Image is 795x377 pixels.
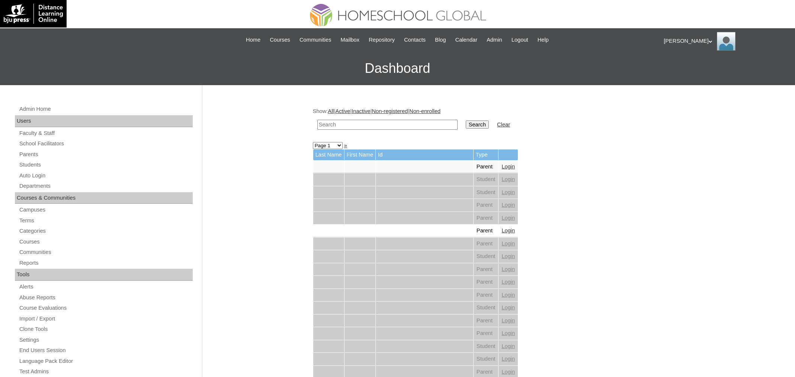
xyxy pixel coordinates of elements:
[15,269,193,281] div: Tools
[501,215,515,221] a: Login
[501,343,515,349] a: Login
[317,120,458,130] input: Search
[19,160,193,170] a: Students
[431,36,449,44] a: Blog
[474,289,499,302] td: Parent
[474,250,499,263] td: Student
[501,266,515,272] a: Login
[4,4,63,24] img: logo-white.png
[474,225,499,237] td: Parent
[664,32,788,51] div: [PERSON_NAME]
[501,292,515,298] a: Login
[474,353,499,365] td: Student
[19,367,193,376] a: Test Admins
[474,340,499,353] td: Student
[435,36,446,44] span: Blog
[474,327,499,340] td: Parent
[501,202,515,208] a: Login
[313,107,681,134] div: Show: | | | |
[508,36,532,44] a: Logout
[501,176,515,182] a: Login
[246,36,260,44] span: Home
[409,108,440,114] a: Non-enrolled
[4,52,791,85] h3: Dashboard
[501,253,515,259] a: Login
[474,315,499,327] td: Parent
[501,369,515,375] a: Login
[474,199,499,212] td: Parent
[328,108,334,114] a: All
[474,186,499,199] td: Student
[455,36,477,44] span: Calendar
[19,104,193,114] a: Admin Home
[474,173,499,186] td: Student
[497,122,510,128] a: Clear
[538,36,549,44] span: Help
[19,171,193,180] a: Auto Login
[474,161,499,173] td: Parent
[474,149,499,160] td: Type
[19,282,193,291] a: Alerts
[501,279,515,285] a: Login
[344,149,376,160] td: First Name
[19,237,193,246] a: Courses
[400,36,429,44] a: Contacts
[352,108,371,114] a: Inactive
[19,335,193,345] a: Settings
[19,346,193,355] a: End Users Session
[501,356,515,362] a: Login
[19,150,193,159] a: Parents
[376,149,473,160] td: Id
[501,189,515,195] a: Login
[452,36,481,44] a: Calendar
[270,36,290,44] span: Courses
[296,36,335,44] a: Communities
[299,36,331,44] span: Communities
[466,120,489,129] input: Search
[501,304,515,310] a: Login
[19,139,193,148] a: School Facilitators
[19,205,193,215] a: Campuses
[369,36,395,44] span: Repository
[501,318,515,323] a: Login
[313,149,344,160] td: Last Name
[404,36,426,44] span: Contacts
[19,129,193,138] a: Faculty & Staff
[474,302,499,314] td: Student
[19,181,193,191] a: Departments
[19,357,193,366] a: Language Pack Editor
[335,108,350,114] a: Active
[501,228,515,233] a: Login
[19,248,193,257] a: Communities
[501,241,515,246] a: Login
[372,108,408,114] a: Non-registered
[19,293,193,302] a: Abuse Reports
[341,36,360,44] span: Mailbox
[19,314,193,323] a: Import / Export
[474,212,499,225] td: Parent
[19,303,193,313] a: Course Evaluations
[474,276,499,289] td: Parent
[501,164,515,170] a: Login
[242,36,264,44] a: Home
[474,263,499,276] td: Parent
[483,36,506,44] a: Admin
[337,36,363,44] a: Mailbox
[717,32,735,51] img: Ariane Ebuen
[19,325,193,334] a: Clone Tools
[15,192,193,204] div: Courses & Communities
[266,36,294,44] a: Courses
[19,216,193,225] a: Terms
[19,258,193,268] a: Reports
[344,142,347,148] a: »
[501,330,515,336] a: Login
[365,36,398,44] a: Repository
[474,238,499,250] td: Parent
[19,226,193,236] a: Categories
[512,36,528,44] span: Logout
[15,115,193,127] div: Users
[487,36,502,44] span: Admin
[534,36,552,44] a: Help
